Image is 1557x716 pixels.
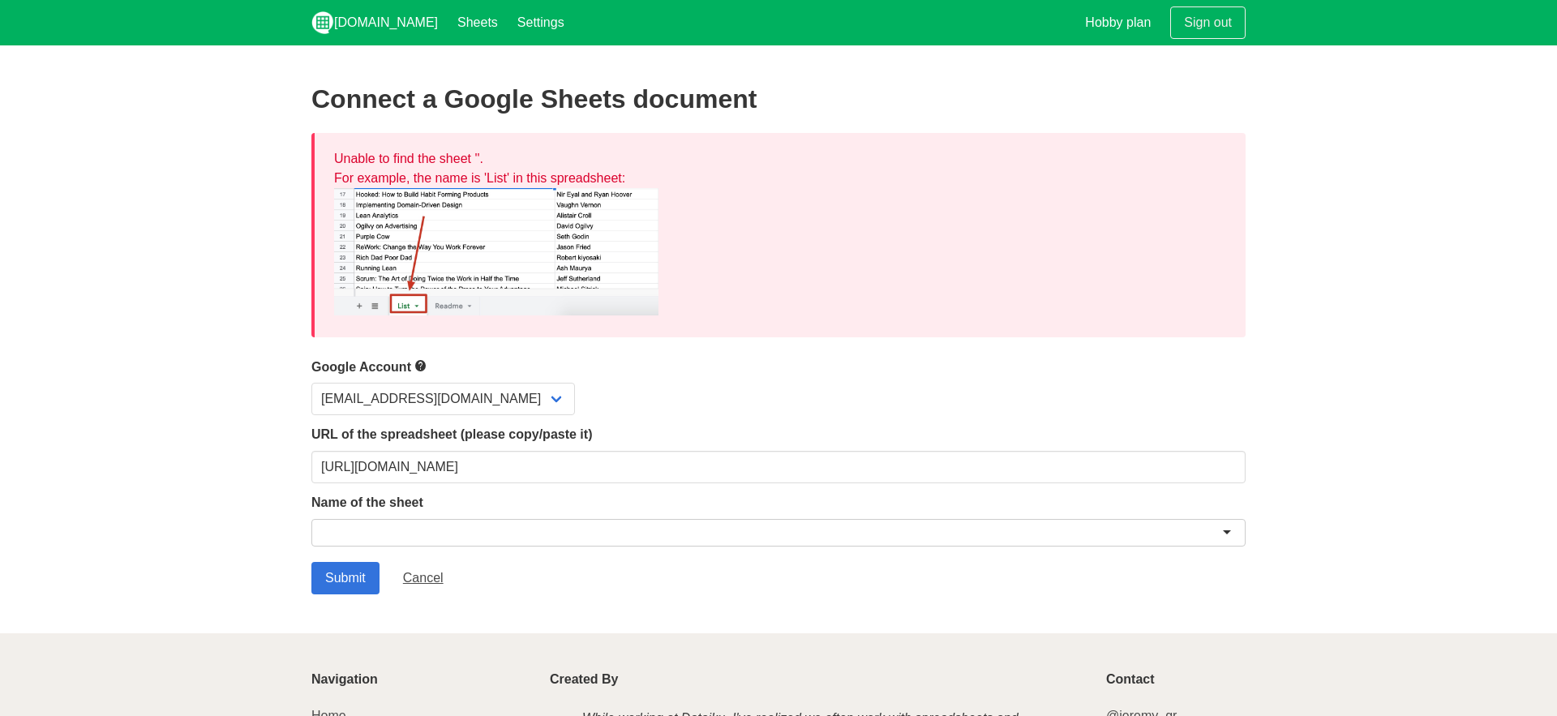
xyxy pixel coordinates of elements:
img: logo_v2_white.png [311,11,334,34]
p: Navigation [311,672,530,687]
input: Should start with https://docs.google.com/spreadsheets/d/ [311,451,1246,483]
p: Created By [550,672,1087,687]
label: Google Account [311,357,1246,377]
div: Unable to find the sheet ''. For example, the name is 'List' in this spreadsheet: [311,133,1246,337]
a: Cancel [389,562,457,594]
label: Name of the sheet [311,493,1246,512]
p: Contact [1106,672,1246,687]
a: Sign out [1170,6,1246,39]
label: URL of the spreadsheet (please copy/paste it) [311,425,1246,444]
input: Submit [311,562,380,594]
h2: Connect a Google Sheets document [311,84,1246,114]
